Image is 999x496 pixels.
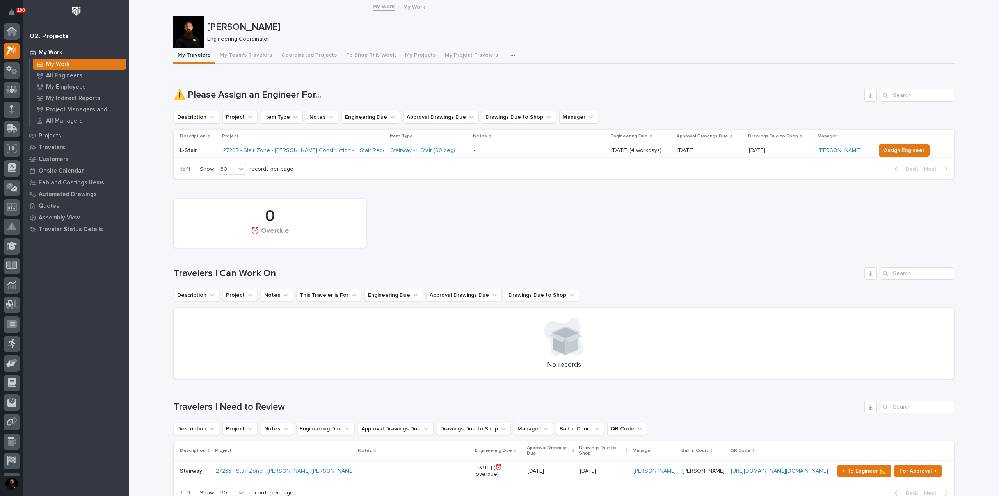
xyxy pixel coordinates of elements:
button: Approval Drawings Due [426,289,502,302]
a: Projects [23,130,129,141]
h1: ⚠️ Please Assign an Engineer For... [174,89,861,101]
input: Search [880,267,954,280]
div: 30 [217,165,236,173]
p: Description [180,132,206,141]
p: Approval Drawings Due [527,444,570,458]
p: Engineering Coordinator [207,36,949,43]
a: Stairway - L Stair (90 deg) [391,147,455,154]
img: Workspace Logo [69,4,84,18]
button: Project [222,423,258,435]
button: QR Code [607,423,647,435]
p: My Employees [46,84,86,91]
button: My Projects [400,48,440,64]
tr: L-Stair27297 - Stair Zone - [PERSON_NAME] Construction - L Stair Redox Bio-Nutrients Stairway - L... [174,143,954,158]
a: Customers [23,153,129,165]
p: Quotes [39,203,59,210]
button: Back [888,166,921,173]
a: My Indirect Reports [30,93,129,103]
a: [PERSON_NAME] [818,147,861,154]
p: [DATE] [677,147,743,154]
button: Assign Engineer [879,144,930,157]
button: My Team's Travelers [215,48,277,64]
p: Project [222,132,238,141]
p: L-Stair [180,147,217,154]
p: QR Code [730,446,750,455]
button: Next [921,166,954,173]
a: Travelers [23,141,129,153]
button: Description [174,111,219,123]
p: Show [200,166,214,173]
p: 100 [17,7,25,13]
div: - [359,468,360,475]
p: My Indirect Reports [46,95,100,102]
button: Engineering Due [341,111,400,123]
a: Assembly View [23,212,129,223]
button: Manager [559,111,598,123]
p: Automated Drawings [39,191,97,198]
button: Project [222,289,258,302]
a: Traveler Status Details [23,223,129,235]
p: Notes [473,132,487,141]
p: Item Type [390,132,413,141]
p: Drawings Due to Shop [579,444,624,458]
button: Approval Drawings Due [403,111,479,123]
button: Drawings Due to Shop [437,423,511,435]
div: 02. Projects [30,32,69,41]
input: Search [880,89,954,102]
button: For Approval → [894,465,942,477]
p: Fab and Coatings Items [39,179,104,186]
a: My Work [30,59,129,70]
h1: Travelers I Need to Review [174,401,861,413]
button: Coordinated Projects [277,48,341,64]
button: Manager [514,423,553,435]
span: ← To Engineer 📐 [843,466,886,476]
span: For Approval → [899,466,937,476]
span: Assign Engineer [884,146,924,155]
div: Notifications100 [10,9,20,22]
a: [PERSON_NAME] [633,468,676,475]
a: All Engineers [30,70,129,81]
a: Onsite Calendar [23,165,129,177]
p: All Managers [46,118,83,125]
button: Description [174,289,219,302]
a: Quotes [23,200,129,212]
a: Project Managers and Engineers [30,104,129,115]
p: 1 of 1 [174,160,197,179]
a: [URL][DOMAIN_NAME][DOMAIN_NAME] [731,468,828,474]
button: Notes [306,111,338,123]
p: Description [180,446,206,455]
button: Notifications [4,5,20,21]
p: Project [215,446,231,455]
button: Item Type [261,111,303,123]
button: My Travelers [173,48,215,64]
p: My Work [46,61,70,68]
button: users-avatar [4,476,20,492]
p: My Work [39,49,62,56]
p: Onsite Calendar [39,168,84,175]
p: [DATE] [749,146,767,154]
a: My Employees [30,81,129,92]
p: Manager [633,446,652,455]
a: Fab and Coatings Items [23,177,129,188]
tr: Stairway27235 - Stair Zone - [PERSON_NAME] [PERSON_NAME] - Batting Cage Stairs - [DATE] (⏰ overdu... [174,460,954,482]
a: My Work [373,2,395,11]
p: Manager [818,132,837,141]
div: - [474,147,475,154]
p: [DATE] (⏰ overdue) [476,464,521,478]
input: Search [880,401,954,413]
p: [DATE] [580,466,598,475]
p: Assembly View [39,214,80,221]
button: Engineering Due [296,423,355,435]
button: This Traveler is For [296,289,361,302]
p: [PERSON_NAME] [207,21,952,33]
p: Drawings Due to Shop [748,132,798,141]
p: Engineering Due [611,132,648,141]
button: ← To Engineer 📐 [837,465,891,477]
a: My Work [23,46,129,58]
a: Automated Drawings [23,188,129,200]
button: Notes [261,423,293,435]
h1: Travelers I Can Work On [174,268,861,279]
span: Back [901,166,918,173]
